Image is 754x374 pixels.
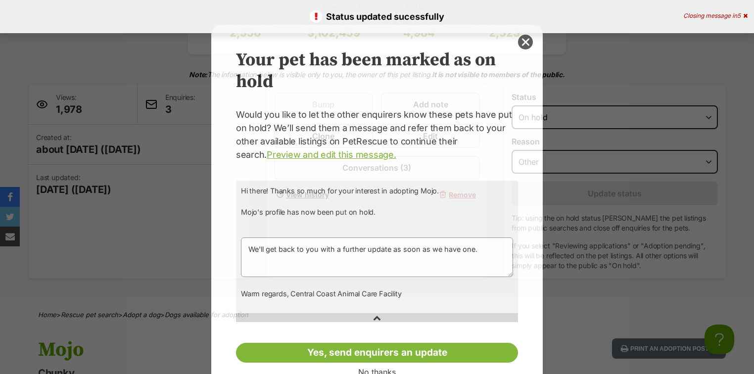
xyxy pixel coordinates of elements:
button: close [518,35,533,49]
p: Hi there! Thanks so much for your interest in adopting Mojo. Mojo's profile has now been put on h... [241,186,513,228]
img: adc.png [141,0,147,7]
div: Closing message in [683,12,748,19]
a: Preview and edit this message. [267,149,396,160]
p: Warm regards, Central Coast Animal Care Facility [241,288,513,299]
a: Yes, send enquirers an update [236,343,518,363]
span: 5 [737,12,741,19]
h2: Your pet has been marked as on hold [236,49,518,93]
img: consumer-privacy-logo.png [1,1,9,9]
p: Status updated sucessfully [10,10,744,23]
p: Would you like to let the other enquirers know these pets have put on hold? We’ll send them a mes... [236,108,518,161]
textarea: We'll get back to you with a further update as soon as we have one. [241,237,513,277]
